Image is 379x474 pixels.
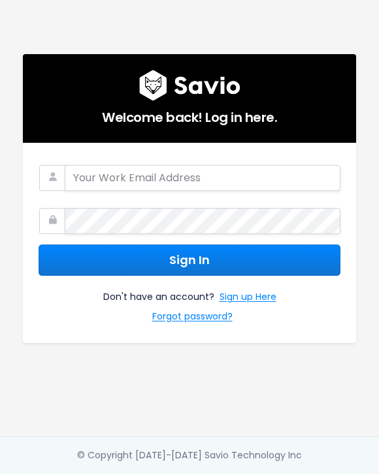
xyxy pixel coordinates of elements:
[139,70,240,101] img: logo600x187.a314fd40982d.png
[65,165,340,191] input: Your Work Email Address
[39,101,340,127] h5: Welcome back! Log in here.
[220,289,276,308] a: Sign up Here
[39,244,340,276] button: Sign In
[77,447,302,464] div: © Copyright [DATE]-[DATE] Savio Technology Inc
[152,308,233,327] a: Forgot password?
[39,276,340,327] div: Don't have an account?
